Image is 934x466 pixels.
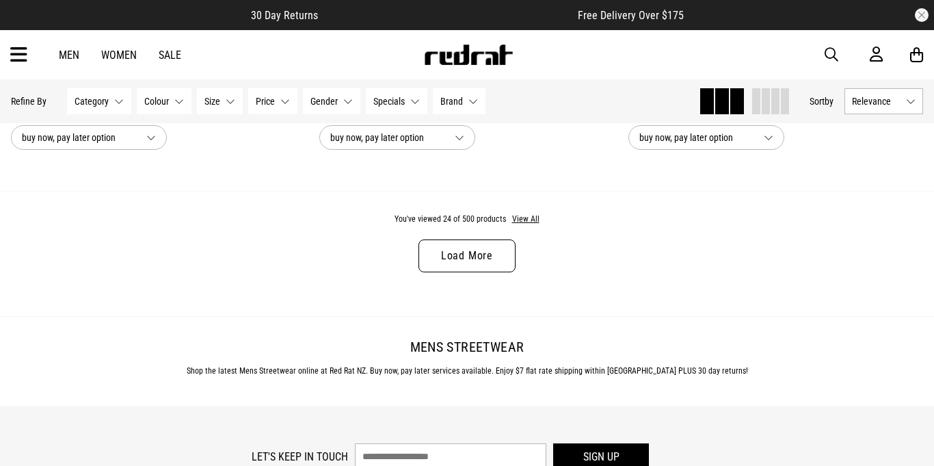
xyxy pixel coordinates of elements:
[511,213,540,226] button: View All
[11,125,167,150] button: buy now, pay later option
[67,88,131,114] button: Category
[852,96,900,107] span: Relevance
[303,88,360,114] button: Gender
[75,96,109,107] span: Category
[11,96,46,107] p: Refine By
[144,96,169,107] span: Colour
[373,96,405,107] span: Specials
[310,96,338,107] span: Gender
[628,125,784,150] button: buy now, pay later option
[844,88,923,114] button: Relevance
[423,44,513,65] img: Redrat logo
[101,49,137,62] a: Women
[366,88,427,114] button: Specials
[11,366,923,376] p: Shop the latest Mens Streetwear online at Red Rat NZ. Buy now, pay later services available. Enjo...
[59,49,79,62] a: Men
[330,129,444,146] span: buy now, pay later option
[440,96,463,107] span: Brand
[319,125,475,150] button: buy now, pay later option
[11,339,923,355] h2: Mens Streetwear
[22,129,135,146] span: buy now, pay later option
[11,5,52,47] button: Open LiveChat chat widget
[159,49,181,62] a: Sale
[256,96,275,107] span: Price
[418,240,516,272] a: Load More
[197,88,243,114] button: Size
[578,9,684,22] span: Free Delivery Over $175
[825,96,833,107] span: by
[252,450,348,463] label: Let's keep in touch
[137,88,191,114] button: Colour
[810,93,833,109] button: Sortby
[395,214,506,224] span: You've viewed 24 of 500 products
[204,96,220,107] span: Size
[433,88,485,114] button: Brand
[345,8,550,22] iframe: Customer reviews powered by Trustpilot
[639,129,753,146] span: buy now, pay later option
[251,9,318,22] span: 30 Day Returns
[248,88,297,114] button: Price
